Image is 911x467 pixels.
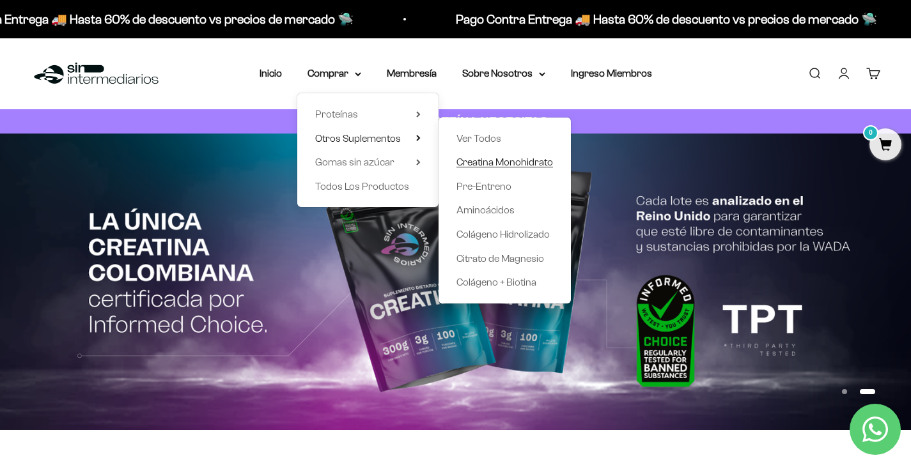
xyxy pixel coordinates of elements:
[456,202,553,218] a: Aminoácidos
[315,133,401,144] span: Otros Suplementos
[315,109,358,119] span: Proteínas
[456,277,536,287] span: Colágeno + Biotina
[456,157,553,167] span: Creatina Monohidrato
[456,181,511,192] span: Pre-Entreno
[308,65,361,82] summary: Comprar
[315,154,421,171] summary: Gomas sin azúcar
[260,68,282,79] a: Inicio
[315,130,421,147] summary: Otros Suplementos
[456,274,553,291] a: Colágeno + Biotina
[387,68,437,79] a: Membresía
[456,154,553,171] a: Creatina Monohidrato
[456,178,553,195] a: Pre-Entreno
[315,106,421,123] summary: Proteínas
[571,68,652,79] a: Ingreso Miembros
[315,178,421,195] a: Todos Los Productos
[456,226,553,243] a: Colágeno Hidrolizado
[456,133,501,144] span: Ver Todos
[462,65,545,82] summary: Sobre Nosotros
[456,204,515,215] span: Aminoácidos
[315,181,409,192] span: Todos Los Productos
[456,130,553,147] a: Ver Todos
[456,229,550,240] span: Colágeno Hidrolizado
[315,157,394,167] span: Gomas sin azúcar
[449,9,870,29] p: Pago Contra Entrega 🚚 Hasta 60% de descuento vs precios de mercado 🛸
[863,125,878,141] mark: 0
[869,139,901,153] a: 0
[456,253,544,264] span: Citrato de Magnesio
[456,250,553,267] a: Citrato de Magnesio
